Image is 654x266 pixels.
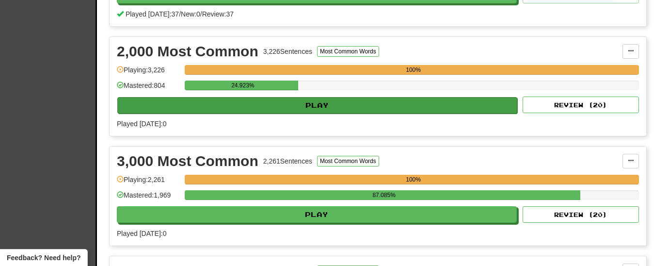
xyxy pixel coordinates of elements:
[117,65,180,81] div: Playing: 3,226
[117,230,166,237] span: Played [DATE]: 0
[523,97,639,113] button: Review (20)
[7,253,80,263] span: Open feedback widget
[179,10,181,18] span: /
[117,206,517,223] button: Play
[317,46,379,57] button: Most Common Words
[117,154,258,168] div: 3,000 Most Common
[523,206,639,223] button: Review (20)
[200,10,202,18] span: /
[188,81,298,90] div: 24.923%
[188,190,580,200] div: 87.085%
[126,10,179,18] span: Played [DATE]: 37
[117,190,180,206] div: Mastered: 1,969
[117,120,166,128] span: Played [DATE]: 0
[188,65,639,75] div: 100%
[117,81,180,97] div: Mastered: 804
[202,10,234,18] span: Review: 37
[188,175,639,184] div: 100%
[263,156,312,166] div: 2,261 Sentences
[117,97,517,114] button: Play
[317,156,379,166] button: Most Common Words
[117,175,180,191] div: Playing: 2,261
[117,44,258,59] div: 2,000 Most Common
[181,10,200,18] span: New: 0
[263,47,312,56] div: 3,226 Sentences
